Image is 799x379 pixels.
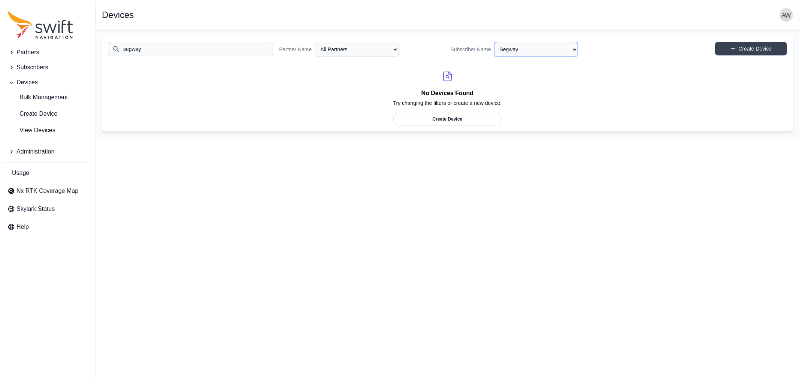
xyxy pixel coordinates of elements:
span: Devices [16,78,38,87]
span: Bulk Management [7,93,68,102]
a: Help [4,219,91,234]
a: Usage [4,166,91,181]
a: Nx RTK Coverage Map [4,184,91,198]
a: Create Device [4,106,91,121]
span: Create Device [7,109,57,118]
h2: No Devices Found [393,88,502,100]
a: Create Device [715,42,787,55]
span: Partners [16,48,39,57]
button: Partners [4,45,91,60]
span: Nx RTK Coverage Map [16,187,78,195]
button: Subscribers [4,60,91,75]
span: Administration [16,147,54,156]
p: Try changing the filters or create a new device. [393,100,502,113]
img: user photo [780,8,793,22]
a: Create Device [393,113,502,125]
a: Bulk Management [4,90,91,105]
span: Usage [12,169,29,178]
span: View Devices [7,126,55,135]
a: Skylark Status [4,201,91,216]
input: Search [108,42,273,56]
button: Administration [4,144,91,159]
span: Skylark Status [16,204,55,213]
button: Devices [4,75,91,90]
label: Partner Name [279,46,312,53]
label: Subscriber Name [451,46,491,53]
select: Subscriber [494,42,578,57]
span: Subscribers [16,63,48,72]
a: View Devices [4,123,91,138]
span: Help [16,222,29,231]
h1: Devices [102,10,134,19]
select: Partner Name [315,42,399,57]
